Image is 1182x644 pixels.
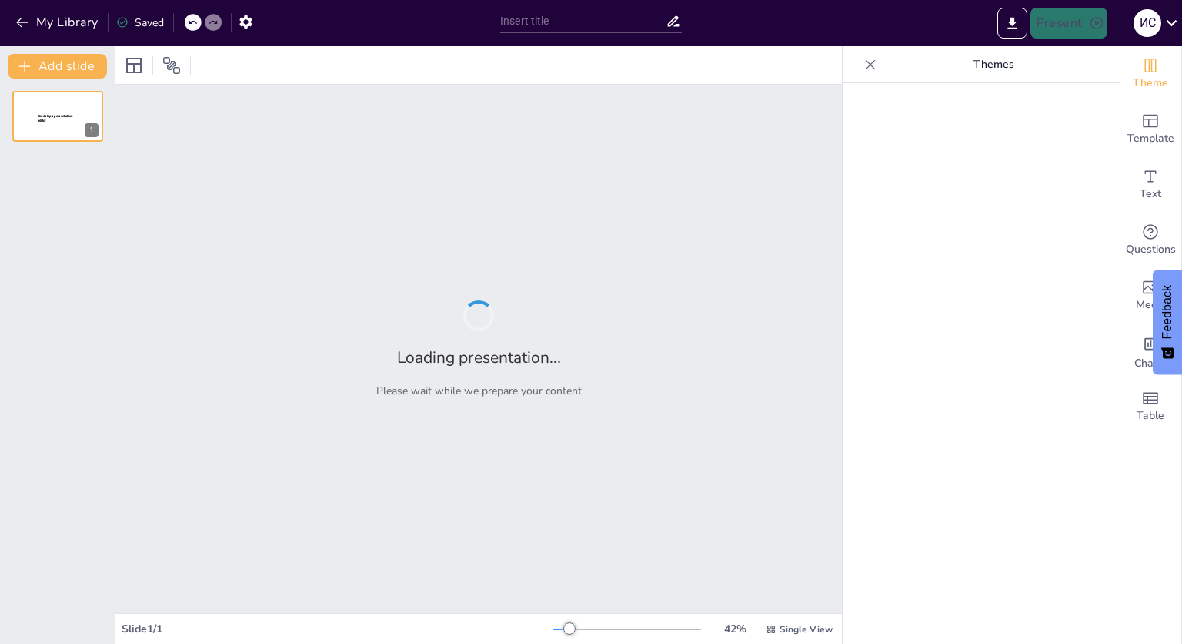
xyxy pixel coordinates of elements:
div: Add a table [1120,379,1181,434]
div: Add text boxes [1120,157,1181,213]
div: Saved [116,15,164,30]
span: Template [1127,130,1174,147]
button: И С [1134,8,1161,39]
span: Sendsteps presentation editor [38,114,73,122]
div: 1 [12,91,103,142]
span: Charts [1134,355,1167,372]
div: Slide 1 / 1 [122,622,553,636]
div: 1 [85,123,98,137]
div: Change the overall theme [1120,46,1181,102]
div: Add ready made slides [1120,102,1181,157]
div: Add charts and graphs [1120,324,1181,379]
h2: Loading presentation... [397,347,561,368]
button: Export to PowerPoint [997,8,1027,39]
span: Questions [1126,241,1176,258]
p: Themes [883,46,1104,83]
span: Media [1136,297,1166,314]
button: My Library [12,10,105,35]
div: Get real-time input from your audience [1120,213,1181,268]
button: Present [1030,8,1107,39]
span: Text [1140,186,1161,203]
button: Feedback - Show survey [1153,270,1182,374]
div: Layout [122,53,146,78]
span: Theme [1133,75,1168,92]
div: И С [1134,9,1161,37]
input: Insert title [500,10,666,32]
p: Please wait while we prepare your content [376,384,582,398]
div: Add images, graphics, shapes or video [1120,268,1181,324]
button: Add slide [8,54,107,79]
span: Table [1137,408,1164,424]
span: Position [162,56,181,75]
div: 42 % [716,622,753,636]
span: Feedback [1160,285,1174,339]
span: Single View [780,623,833,636]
